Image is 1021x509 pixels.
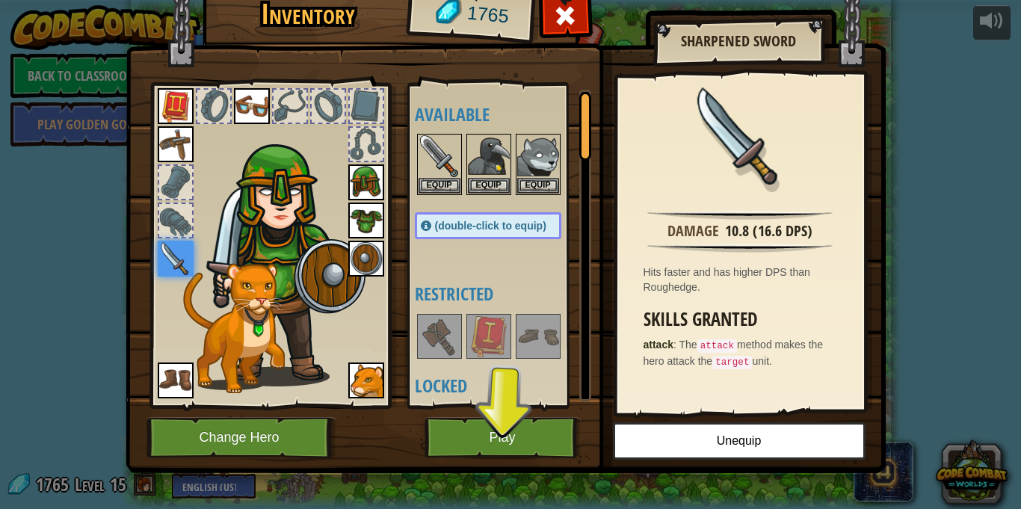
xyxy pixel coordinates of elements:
[697,339,737,353] code: attack
[183,263,285,393] img: cougar-paper-dolls.png
[234,88,270,124] img: portrait.png
[668,33,809,49] h2: Sharpened Sword
[415,284,591,303] h4: Restricted
[419,178,460,194] button: Equip
[644,339,824,367] span: The method makes the hero attack the unit.
[415,376,591,395] h4: Locked
[435,220,546,232] span: (double-click to equip)
[517,178,559,194] button: Equip
[644,339,673,351] strong: attack
[419,135,460,177] img: portrait.png
[468,135,510,177] img: portrait.png
[468,178,510,194] button: Equip
[725,220,812,242] div: 10.8 (16.6 DPS)
[712,356,752,369] code: target
[673,339,679,351] span: :
[425,417,581,458] button: Play
[158,88,194,124] img: portrait.png
[613,422,866,460] button: Unequip
[348,164,384,200] img: portrait.png
[158,363,194,398] img: portrait.png
[517,135,559,177] img: portrait.png
[206,111,367,386] img: female.png
[348,363,384,398] img: portrait.png
[647,211,832,220] img: hr.png
[158,126,194,162] img: portrait.png
[415,105,591,124] h4: Available
[644,265,845,294] div: Hits faster and has higher DPS than Roughedge.
[691,87,789,185] img: portrait.png
[419,315,460,357] img: portrait.png
[348,203,384,238] img: portrait.png
[647,244,832,253] img: hr.png
[468,315,510,357] img: portrait.png
[644,309,845,330] h3: Skills Granted
[348,241,384,277] img: portrait.png
[517,315,559,357] img: portrait.png
[667,220,719,242] div: Damage
[158,241,194,277] img: portrait.png
[146,417,336,458] button: Change Hero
